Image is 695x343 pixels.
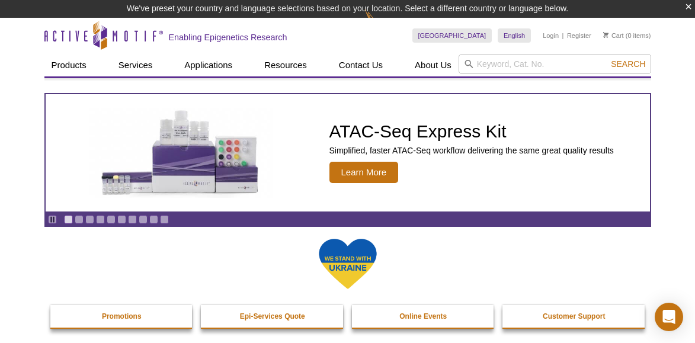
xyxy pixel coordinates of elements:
[50,305,194,328] a: Promotions
[117,215,126,224] a: Go to slide 6
[201,305,344,328] a: Epi-Services Quote
[149,215,158,224] a: Go to slide 9
[502,305,646,328] a: Customer Support
[352,305,495,328] a: Online Events
[257,54,314,76] a: Resources
[655,303,683,331] div: Open Intercom Messenger
[75,215,84,224] a: Go to slide 2
[139,215,148,224] a: Go to slide 8
[44,54,94,76] a: Products
[603,32,608,38] img: Your Cart
[318,238,377,290] img: We Stand With Ukraine
[543,31,559,40] a: Login
[603,28,651,43] li: (0 items)
[48,215,57,224] a: Toggle autoplay
[46,94,650,211] article: ATAC-Seq Express Kit
[111,54,160,76] a: Services
[543,312,605,320] strong: Customer Support
[160,215,169,224] a: Go to slide 10
[107,215,116,224] a: Go to slide 5
[102,312,142,320] strong: Promotions
[459,54,651,74] input: Keyword, Cat. No.
[329,123,614,140] h2: ATAC-Seq Express Kit
[607,59,649,69] button: Search
[177,54,239,76] a: Applications
[84,108,279,198] img: ATAC-Seq Express Kit
[240,312,305,320] strong: Epi-Services Quote
[399,312,447,320] strong: Online Events
[332,54,390,76] a: Contact Us
[169,32,287,43] h2: Enabling Epigenetics Research
[329,145,614,156] p: Simplified, faster ATAC-Seq workflow delivering the same great quality results
[85,215,94,224] a: Go to slide 3
[408,54,459,76] a: About Us
[128,215,137,224] a: Go to slide 7
[412,28,492,43] a: [GEOGRAPHIC_DATA]
[329,162,399,183] span: Learn More
[46,94,650,211] a: ATAC-Seq Express Kit ATAC-Seq Express Kit Simplified, faster ATAC-Seq workflow delivering the sam...
[567,31,591,40] a: Register
[603,31,624,40] a: Cart
[611,59,645,69] span: Search
[64,215,73,224] a: Go to slide 1
[96,215,105,224] a: Go to slide 4
[562,28,564,43] li: |
[498,28,531,43] a: English
[365,9,396,37] img: Change Here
